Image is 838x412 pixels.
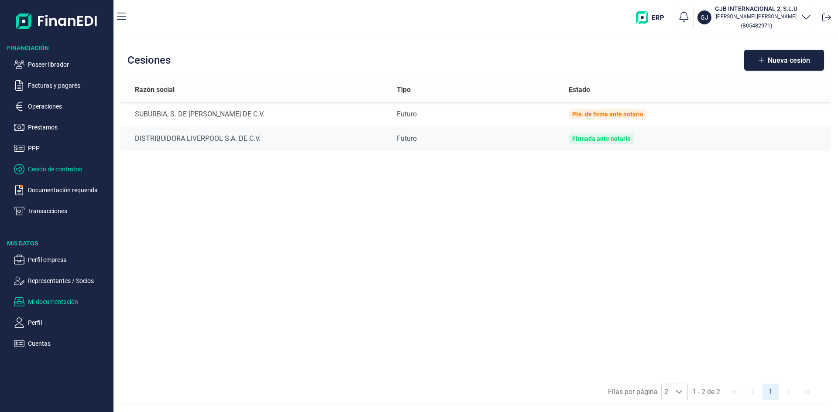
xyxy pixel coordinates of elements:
[701,13,708,22] p: GJ
[636,11,670,24] img: erp
[28,101,110,112] p: Operaciones
[14,164,110,174] button: Cesión de contratos
[14,101,110,112] button: Operaciones
[135,85,175,95] span: Razón social
[28,59,110,70] p: Poseer librador
[28,143,110,153] p: PPP
[28,80,110,91] p: Facturas y pagarés
[28,206,110,216] p: Transacciones
[28,338,110,349] p: Cuentas
[14,143,110,153] button: PPP
[14,122,110,133] button: Préstamos
[715,4,797,13] h3: GJB INTERNACIONAL 2, S.L.U
[14,80,110,91] button: Facturas y pagarés
[28,122,110,133] p: Préstamos
[14,255,110,265] button: Perfil empresa
[14,338,110,349] button: Cuentas
[28,276,110,286] p: Representantes / Socios
[135,109,383,119] div: SUBURBIA, S. DE [PERSON_NAME] DE C.V.
[14,317,110,328] button: Perfil
[14,296,110,307] button: Mi documentación
[397,85,411,95] span: Tipo
[397,109,555,119] div: Futuro
[741,22,772,29] small: Copiar cif
[662,384,671,400] span: 2
[28,185,110,195] p: Documentación requerida
[744,50,824,71] button: Nueva cesión
[572,111,643,118] div: Pte. de firma ante notario
[28,317,110,328] p: Perfil
[762,384,779,400] button: Page 1
[28,255,110,265] p: Perfil empresa
[28,164,110,174] p: Cesión de contratos
[572,135,631,142] div: Firmada ante notario
[16,7,98,35] img: Logo de aplicación
[14,276,110,286] button: Representantes / Socios
[768,57,810,64] span: Nueva cesión
[608,387,658,397] span: Filas por página
[28,296,110,307] p: Mi documentación
[689,384,724,400] span: 1 - 2 de 2
[715,13,797,20] p: [PERSON_NAME] [PERSON_NAME]
[397,133,555,144] div: Futuro
[135,133,383,144] div: DISTRIBUIDORA LIVERPOOL S.A. DE C.V.
[697,4,811,31] button: GJGJB INTERNACIONAL 2, S.L.U[PERSON_NAME] [PERSON_NAME](B05482971)
[14,59,110,70] button: Poseer librador
[14,206,110,216] button: Transacciones
[127,54,171,66] h2: Cesiones
[14,185,110,195] button: Documentación requerida
[569,85,590,95] span: Estado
